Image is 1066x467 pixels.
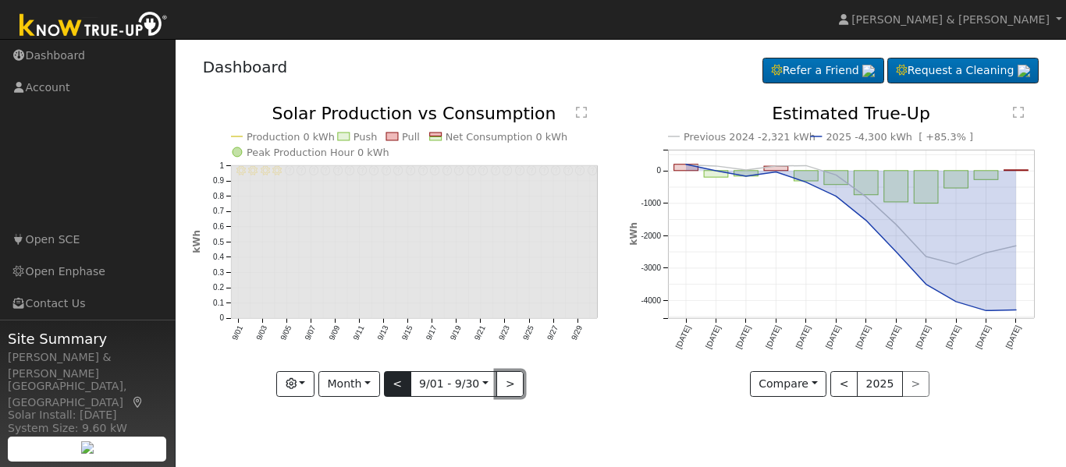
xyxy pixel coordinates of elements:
[803,163,809,169] circle: onclick=""
[8,407,167,423] div: Solar Install: [DATE]
[750,371,827,398] button: Compare
[641,264,661,272] text: -3000
[424,324,438,342] text: 9/17
[445,131,567,143] text: Net Consumption 0 kWh
[131,396,145,409] a: Map
[279,324,293,342] text: 9/05
[213,284,224,292] text: 0.2
[641,296,661,305] text: -4000
[213,192,224,200] text: 0.8
[855,171,879,195] rect: onclick=""
[496,371,524,398] button: >
[773,169,780,175] circle: onclick=""
[855,324,872,350] text: [DATE]
[893,221,899,228] circle: onclick=""
[213,222,224,231] text: 0.6
[384,371,411,398] button: <
[923,253,929,260] circle: onclick=""
[851,13,1050,26] span: [PERSON_NAME] & [PERSON_NAME]
[713,163,720,169] circle: onclick=""
[8,378,167,411] div: [GEOGRAPHIC_DATA], [GEOGRAPHIC_DATA]
[683,161,689,168] circle: onclick=""
[400,324,414,342] text: 9/15
[1013,307,1019,313] circle: onclick=""
[213,268,224,277] text: 0.3
[674,165,698,171] rect: onclick=""
[203,58,288,76] a: Dashboard
[213,238,224,246] text: 0.5
[762,58,884,84] a: Refer a Friend
[704,171,728,177] rect: onclick=""
[8,349,167,382] div: [PERSON_NAME] & [PERSON_NAME]
[944,171,968,188] rect: onclick=""
[545,324,560,342] text: 9/27
[1013,106,1024,119] text: 
[830,371,858,398] button: <
[684,131,815,143] text: Previous 2024 -2,321 kWh
[953,299,959,305] circle: onclick=""
[794,324,812,350] text: [DATE]
[833,193,840,200] circle: onclick=""
[704,324,722,350] text: [DATE]
[983,308,990,314] circle: onclick=""
[773,163,780,169] circle: onclick=""
[734,324,752,350] text: [DATE]
[734,171,759,176] rect: onclick=""
[713,168,720,174] circle: onclick=""
[213,207,224,216] text: 0.7
[833,172,840,179] circle: onclick=""
[219,314,224,323] text: 0
[772,104,930,123] text: Estimated True-Up
[884,171,908,202] rect: onclick=""
[887,58,1039,84] a: Request a Cleaning
[8,328,167,349] span: Site Summary
[824,171,848,185] rect: onclick=""
[826,131,974,143] text: 2025 -4,300 kWh [ +85.3% ]
[213,253,224,261] text: 0.4
[247,131,335,143] text: Production 0 kWh
[656,167,661,175] text: 0
[764,324,782,350] text: [DATE]
[247,147,389,158] text: Peak Production Hour 0 kWh
[863,194,869,200] circle: onclick=""
[674,324,692,350] text: [DATE]
[521,324,535,342] text: 9/25
[1018,65,1030,77] img: retrieve
[641,232,661,240] text: -2000
[472,324,486,342] text: 9/21
[915,324,933,350] text: [DATE]
[191,230,202,253] text: kWh
[8,420,167,437] div: System Size: 9.60 kW
[576,106,587,119] text: 
[375,324,389,342] text: 9/13
[448,324,462,342] text: 9/19
[254,324,268,342] text: 9/03
[794,171,819,181] rect: onclick=""
[81,441,94,454] img: retrieve
[570,324,584,342] text: 9/29
[743,173,749,179] circle: onclick=""
[303,324,317,342] text: 9/07
[953,261,959,267] circle: onclick=""
[351,324,365,342] text: 9/11
[923,281,929,288] circle: onclick=""
[213,299,224,307] text: 0.1
[318,371,380,398] button: Month
[1004,324,1022,350] text: [DATE]
[683,162,689,168] circle: onclick=""
[893,249,899,255] circle: onclick=""
[975,171,999,180] rect: onclick=""
[944,324,962,350] text: [DATE]
[915,171,939,203] rect: onclick=""
[975,324,993,350] text: [DATE]
[863,218,869,224] circle: onclick=""
[410,371,498,398] button: 9/01 - 9/30
[983,249,990,256] circle: onclick=""
[12,9,176,44] img: Know True-Up
[327,324,341,342] text: 9/09
[497,324,511,342] text: 9/23
[641,199,661,207] text: -1000
[272,104,556,123] text: Solar Production vs Consumption
[354,131,378,143] text: Push
[219,161,224,170] text: 1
